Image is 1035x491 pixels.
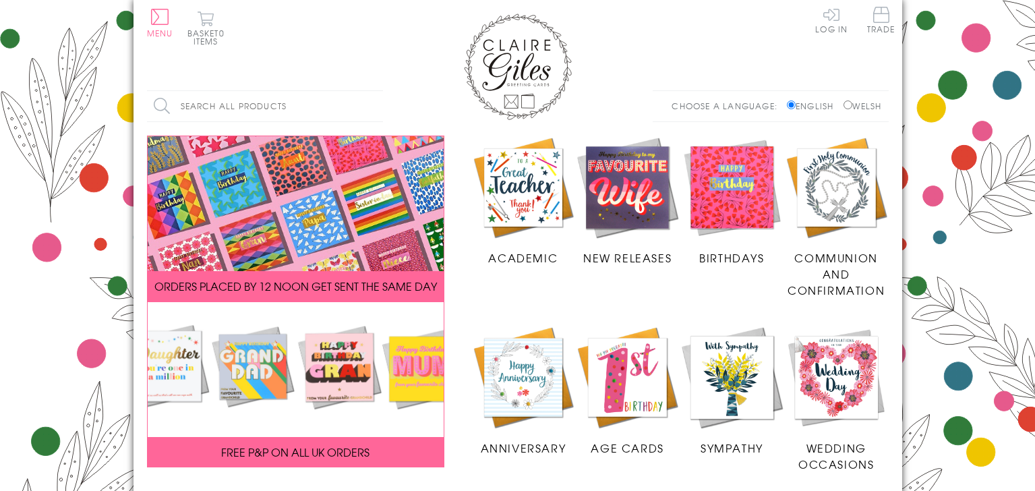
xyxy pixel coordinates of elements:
span: New Releases [583,250,672,266]
span: Anniversary [481,440,566,456]
a: Sympathy [680,325,784,456]
a: Wedding Occasions [784,325,889,472]
a: Academic [471,136,576,266]
label: Welsh [844,100,882,112]
button: Menu [147,9,173,37]
a: Trade [867,7,895,36]
span: Menu [147,27,173,39]
span: Wedding Occasions [798,440,874,472]
span: Age Cards [591,440,663,456]
label: English [787,100,840,112]
a: Birthdays [680,136,784,266]
input: Search all products [147,91,383,121]
input: English [787,100,796,109]
img: Claire Giles Greetings Cards [464,13,572,120]
p: Choose a language: [672,100,784,112]
span: Trade [867,7,895,33]
input: Welsh [844,100,852,109]
span: Communion and Confirmation [788,250,885,298]
a: New Releases [575,136,680,266]
span: Birthdays [699,250,764,266]
a: Communion and Confirmation [784,136,889,299]
span: FREE P&P ON ALL UK ORDERS [221,444,369,460]
a: Age Cards [575,325,680,456]
a: Anniversary [471,325,576,456]
a: Log In [815,7,848,33]
span: Sympathy [701,440,763,456]
span: Academic [488,250,558,266]
span: ORDERS PLACED BY 12 NOON GET SENT THE SAME DAY [154,278,437,294]
input: Search [369,91,383,121]
button: Basket0 items [187,11,225,45]
span: 0 items [194,27,225,47]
